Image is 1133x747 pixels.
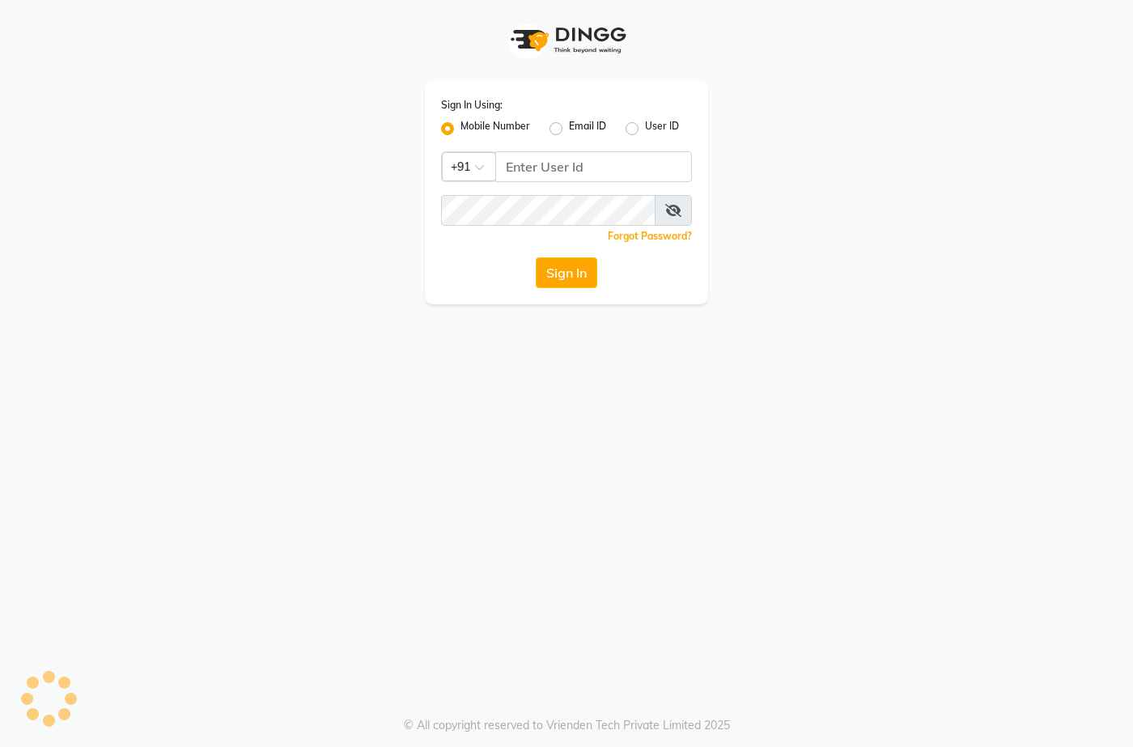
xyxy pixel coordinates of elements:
[569,119,606,138] label: Email ID
[608,230,692,242] a: Forgot Password?
[460,119,530,138] label: Mobile Number
[536,257,597,288] button: Sign In
[441,195,656,226] input: Username
[441,98,503,112] label: Sign In Using:
[495,151,692,182] input: Username
[645,119,679,138] label: User ID
[502,16,631,64] img: logo1.svg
